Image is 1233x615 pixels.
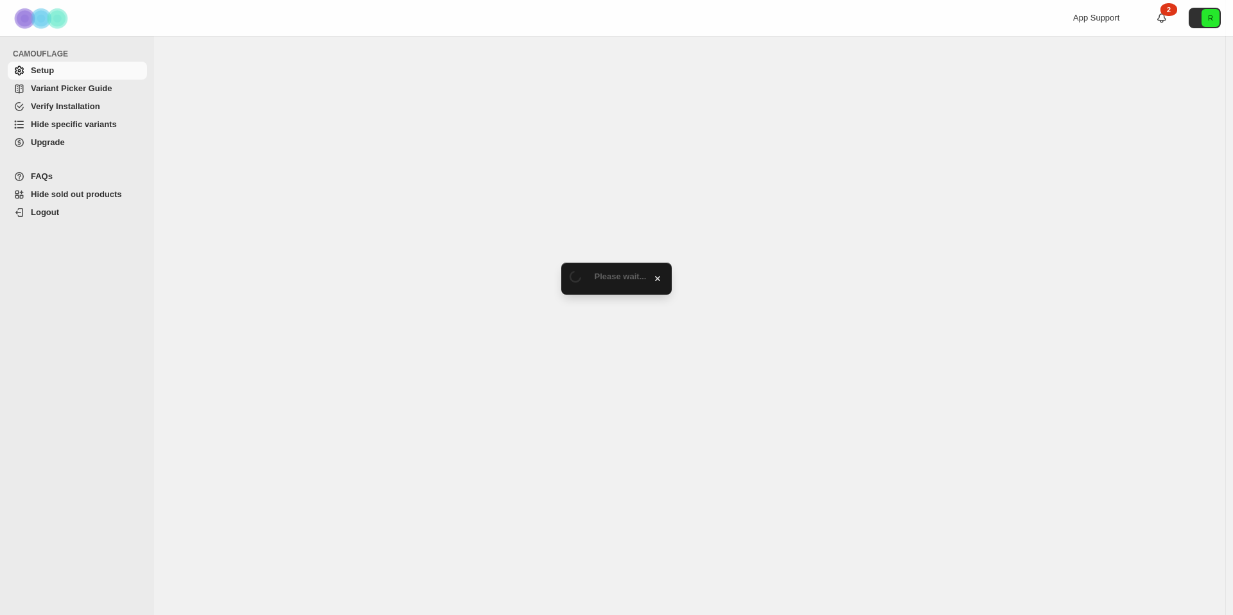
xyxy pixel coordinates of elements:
text: R [1208,14,1213,22]
span: Upgrade [31,137,65,147]
button: Avatar with initials R [1189,8,1221,28]
span: Setup [31,65,54,75]
a: Hide specific variants [8,116,147,134]
span: Hide specific variants [31,119,117,129]
div: 2 [1160,3,1177,16]
span: Avatar with initials R [1202,9,1220,27]
span: App Support [1073,13,1119,22]
a: Setup [8,62,147,80]
a: Verify Installation [8,98,147,116]
span: Hide sold out products [31,189,122,199]
a: Variant Picker Guide [8,80,147,98]
img: Camouflage [10,1,74,36]
span: Variant Picker Guide [31,83,112,93]
span: Logout [31,207,59,217]
a: Hide sold out products [8,186,147,204]
a: 2 [1155,12,1168,24]
span: CAMOUFLAGE [13,49,148,59]
span: Verify Installation [31,101,100,111]
span: FAQs [31,171,53,181]
a: Logout [8,204,147,221]
a: FAQs [8,168,147,186]
a: Upgrade [8,134,147,152]
span: Please wait... [595,272,647,281]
